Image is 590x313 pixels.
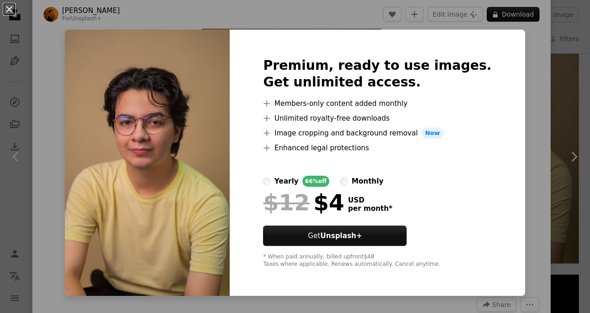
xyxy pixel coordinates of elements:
div: 66% off [302,176,330,187]
li: Image cropping and background removal [263,128,491,139]
div: $4 [263,190,344,215]
li: Enhanced legal protections [263,142,491,153]
div: * When paid annually, billed upfront $48 Taxes where applicable. Renews automatically. Cancel any... [263,253,491,268]
li: Unlimited royalty-free downloads [263,113,491,124]
span: per month * [348,204,392,213]
li: Members-only content added monthly [263,98,491,109]
img: premium_photo-1693258698597-1b2b1bf943cc [65,30,230,296]
span: USD [348,196,392,204]
span: $12 [263,190,309,215]
div: yearly [274,176,298,187]
strong: Unsplash+ [320,232,362,240]
button: GetUnsplash+ [263,226,407,246]
h2: Premium, ready to use images. Get unlimited access. [263,57,491,91]
input: monthly [340,178,348,185]
input: yearly66%off [263,178,270,185]
span: New [421,128,444,139]
div: monthly [351,176,383,187]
